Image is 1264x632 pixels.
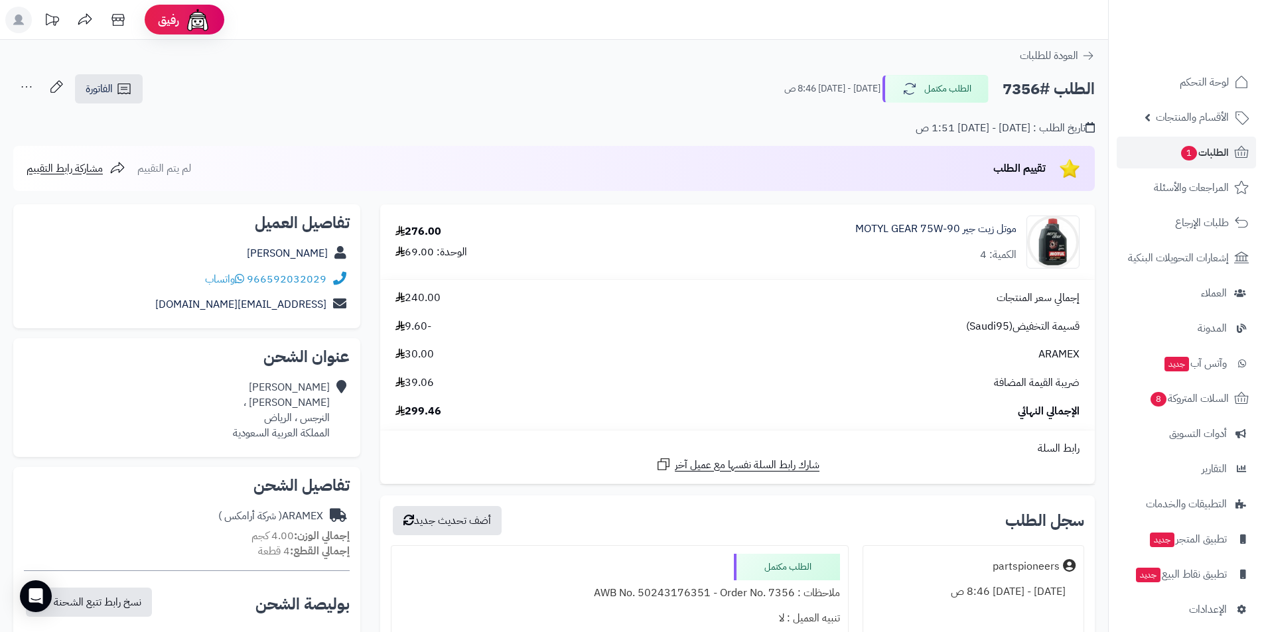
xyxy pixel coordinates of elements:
span: لوحة التحكم [1180,73,1229,92]
div: partspioneers [993,559,1060,574]
h2: عنوان الشحن [24,349,350,365]
span: جديد [1150,533,1174,547]
a: التقارير [1117,453,1256,485]
span: العودة للطلبات [1020,48,1078,64]
span: طلبات الإرجاع [1175,214,1229,232]
span: شارك رابط السلة نفسها مع عميل آخر [675,458,819,473]
span: وآتس آب [1163,354,1227,373]
small: [DATE] - [DATE] 8:46 ص [784,82,880,95]
div: Open Intercom Messenger [20,580,52,612]
span: 240.00 [395,290,441,306]
img: 1695293411-61opH47K7QL._AC_UF350,350_QL50_-90x90.jpg [1027,216,1079,269]
div: الكمية: 4 [980,247,1017,263]
span: إجمالي سعر المنتجات [997,290,1080,306]
a: طلبات الإرجاع [1117,207,1256,239]
span: المراجعات والأسئلة [1154,178,1229,197]
strong: إجمالي القطع: [290,543,350,559]
a: تحديثات المنصة [35,7,68,36]
span: التطبيقات والخدمات [1146,495,1227,513]
span: لم يتم التقييم [137,160,191,176]
span: نسخ رابط تتبع الشحنة [54,594,141,610]
div: ملاحظات : AWB No. 50243176351 - Order No. 7356 [399,580,839,606]
span: الإعدادات [1189,600,1227,619]
a: تطبيق نقاط البيعجديد [1117,558,1256,590]
small: 4 قطعة [258,543,350,559]
a: شارك رابط السلة نفسها مع عميل آخر [656,456,819,473]
span: جديد [1136,568,1160,582]
a: العملاء [1117,277,1256,309]
span: أدوات التسويق [1169,424,1227,443]
a: الطلبات1 [1117,137,1256,168]
span: ( شركة أرامكس ) [218,508,282,524]
strong: إجمالي الوزن: [294,528,350,544]
a: التطبيقات والخدمات [1117,488,1256,520]
span: ARAMEX [1038,347,1080,362]
div: [PERSON_NAME] [PERSON_NAME] ، النرجس ، الرياض المملكة العربية السعودية [233,380,330,440]
span: 299.46 [395,404,441,419]
h3: سجل الطلب [1005,513,1084,529]
a: 966592032029 [247,271,326,287]
a: وآتس آبجديد [1117,348,1256,379]
img: logo-2.png [1174,37,1251,65]
a: العودة للطلبات [1020,48,1095,64]
span: جديد [1164,357,1189,371]
a: المراجعات والأسئلة [1117,172,1256,204]
span: التقارير [1202,460,1227,478]
a: المدونة [1117,312,1256,344]
div: 276.00 [395,224,441,239]
span: 8 [1151,392,1166,407]
span: رفيق [158,12,179,28]
span: إشعارات التحويلات البنكية [1128,249,1229,267]
a: أدوات التسويق [1117,418,1256,450]
a: الإعدادات [1117,594,1256,625]
a: السلات المتروكة8 [1117,383,1256,414]
a: [EMAIL_ADDRESS][DOMAIN_NAME] [155,296,326,312]
h2: تفاصيل الشحن [24,477,350,493]
div: تنبيه العميل : لا [399,605,839,631]
span: تقييم الطلب [993,160,1046,176]
span: -9.60 [395,319,431,334]
span: العملاء [1201,284,1227,302]
span: الأقسام والمنتجات [1156,108,1229,127]
div: تاريخ الطلب : [DATE] - [DATE] 1:51 ص [916,121,1095,136]
a: لوحة التحكم [1117,66,1256,98]
a: إشعارات التحويلات البنكية [1117,242,1256,274]
span: 30.00 [395,347,434,362]
button: أضف تحديث جديد [393,506,502,535]
a: موتل زيت جير MOTYL GEAR 75W-90 [855,221,1017,237]
button: الطلب مكتمل [882,75,989,103]
div: [DATE] - [DATE] 8:46 ص [871,579,1076,605]
div: الطلب مكتمل [734,554,840,580]
a: [PERSON_NAME] [247,245,328,261]
h2: تفاصيل العميل [24,215,350,231]
span: الطلبات [1180,143,1229,162]
span: 39.06 [395,375,434,391]
button: نسخ رابط تتبع الشحنة [26,588,152,617]
span: الإجمالي النهائي [1018,404,1080,419]
a: الفاتورة [75,74,143,103]
h2: بوليصة الشحن [255,596,350,612]
span: قسيمة التخفيض(Saudi95) [966,319,1080,334]
a: واتساب [205,271,244,287]
span: تطبيق المتجر [1149,530,1227,548]
span: ضريبة القيمة المضافة [994,375,1080,391]
img: ai-face.png [184,7,211,33]
small: 4.00 كجم [251,528,350,544]
span: المدونة [1198,319,1227,338]
span: تطبيق نقاط البيع [1135,565,1227,584]
span: مشاركة رابط التقييم [27,160,103,176]
a: تطبيق المتجرجديد [1117,523,1256,555]
div: ARAMEX [218,509,323,524]
span: الفاتورة [86,81,113,97]
div: الوحدة: 69.00 [395,245,467,260]
span: 1 [1181,146,1197,160]
h2: الطلب #7356 [1003,76,1095,103]
div: رابط السلة [386,441,1089,456]
a: مشاركة رابط التقييم [27,160,125,176]
span: السلات المتروكة [1149,389,1229,408]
